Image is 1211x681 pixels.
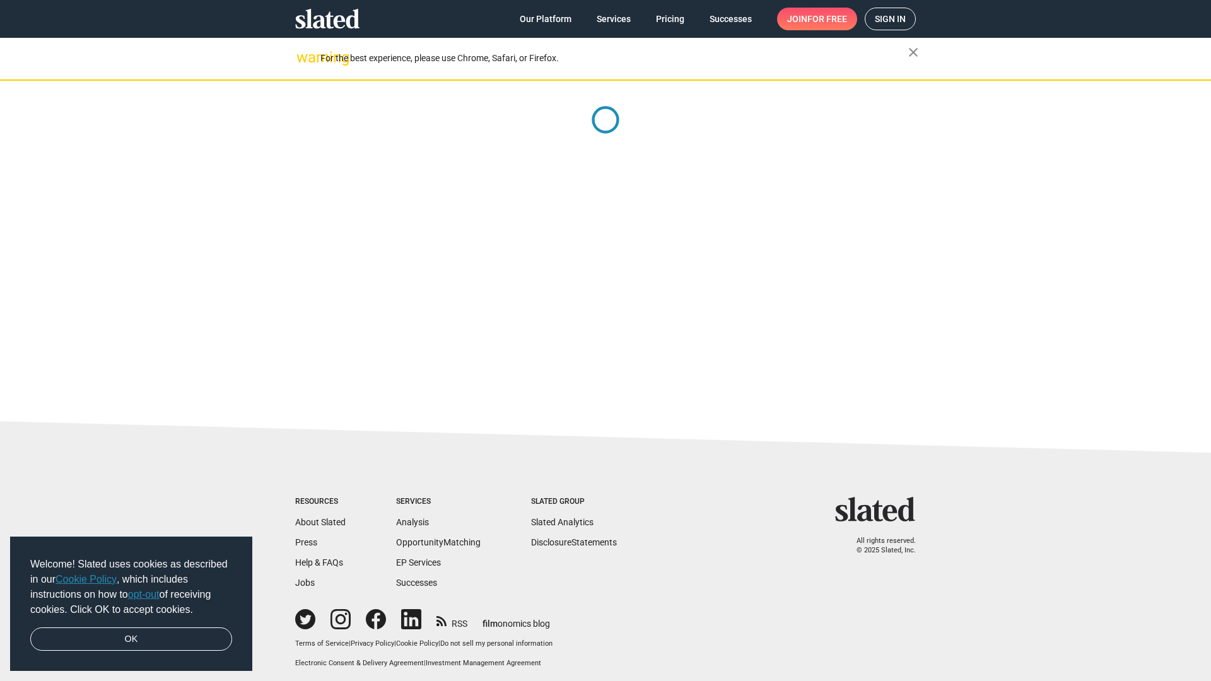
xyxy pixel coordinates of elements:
[865,8,916,30] a: Sign in
[295,537,317,547] a: Press
[699,8,762,30] a: Successes
[351,639,394,648] a: Privacy Policy
[531,537,617,547] a: DisclosureStatements
[426,659,541,667] a: Investment Management Agreement
[296,50,312,65] mat-icon: warning
[483,619,498,629] span: film
[510,8,582,30] a: Our Platform
[787,8,847,30] span: Join
[396,517,429,527] a: Analysis
[597,8,631,30] span: Services
[128,589,160,600] a: opt-out
[531,497,617,507] div: Slated Group
[295,578,315,588] a: Jobs
[56,574,117,585] a: Cookie Policy
[396,537,481,547] a: OpportunityMatching
[295,497,346,507] div: Resources
[424,659,426,667] span: |
[10,537,252,672] div: cookieconsent
[30,627,232,651] a: dismiss cookie message
[587,8,641,30] a: Services
[295,659,424,667] a: Electronic Consent & Delivery Agreement
[520,8,571,30] span: Our Platform
[906,45,921,60] mat-icon: close
[396,497,481,507] div: Services
[396,557,441,567] a: EP Services
[807,8,847,30] span: for free
[349,639,351,648] span: |
[394,639,396,648] span: |
[656,8,684,30] span: Pricing
[531,517,594,527] a: Slated Analytics
[483,608,550,630] a: filmonomics blog
[396,639,438,648] a: Cookie Policy
[396,578,437,588] a: Successes
[30,557,232,617] span: Welcome! Slated uses cookies as described in our , which includes instructions on how to of recei...
[438,639,440,648] span: |
[875,8,906,30] span: Sign in
[710,8,752,30] span: Successes
[436,610,467,630] a: RSS
[843,537,916,555] p: All rights reserved. © 2025 Slated, Inc.
[320,50,908,67] div: For the best experience, please use Chrome, Safari, or Firefox.
[646,8,694,30] a: Pricing
[440,639,553,649] button: Do not sell my personal information
[295,639,349,648] a: Terms of Service
[295,517,346,527] a: About Slated
[777,8,857,30] a: Joinfor free
[295,557,343,567] a: Help & FAQs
